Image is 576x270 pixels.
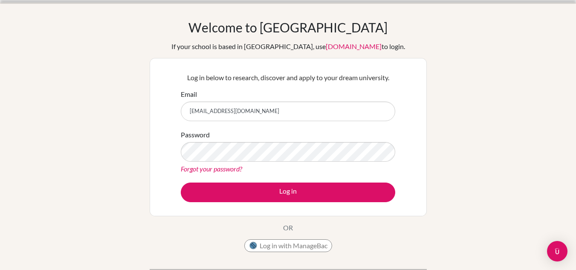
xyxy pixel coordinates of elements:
[244,239,332,252] button: Log in with ManageBac
[181,165,242,173] a: Forgot your password?
[171,41,405,52] div: If your school is based in [GEOGRAPHIC_DATA], use to login.
[181,130,210,140] label: Password
[181,183,395,202] button: Log in
[188,20,388,35] h1: Welcome to [GEOGRAPHIC_DATA]
[547,241,567,261] div: Open Intercom Messenger
[326,42,382,50] a: [DOMAIN_NAME]
[181,89,197,99] label: Email
[283,223,293,233] p: OR
[181,73,395,83] p: Log in below to research, discover and apply to your dream university.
